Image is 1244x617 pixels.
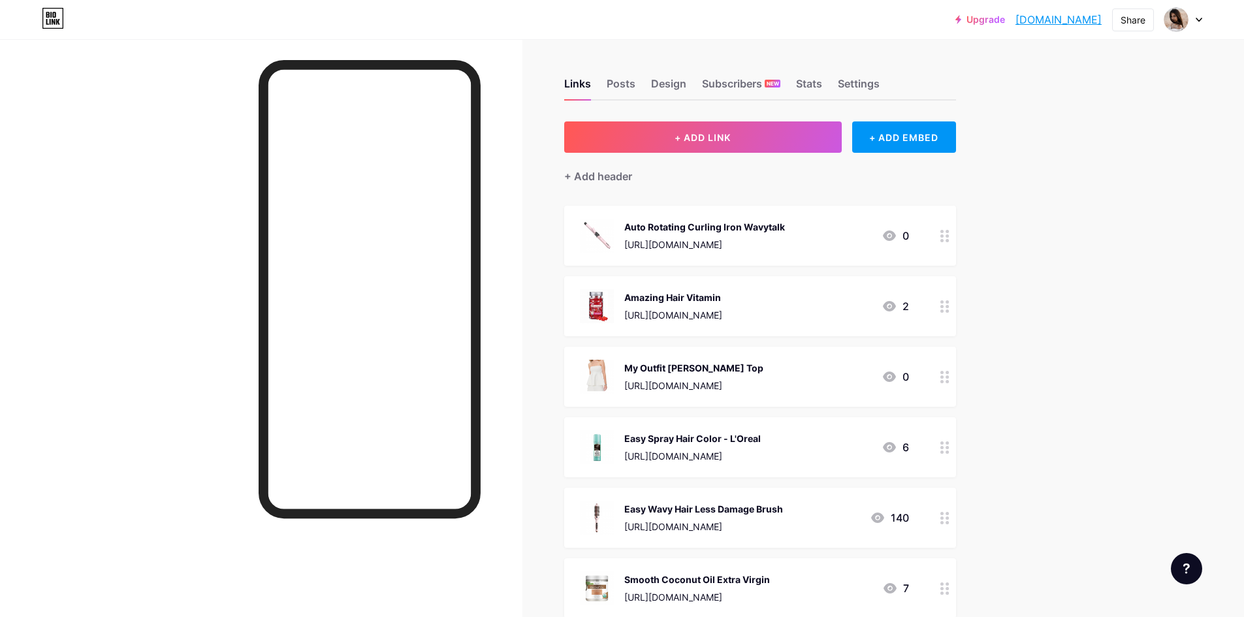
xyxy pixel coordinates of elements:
[882,580,909,596] div: 7
[564,76,591,99] div: Links
[580,430,614,464] img: Easy Spray Hair Color - L'Oreal
[624,379,763,392] div: [URL][DOMAIN_NAME]
[702,76,780,99] div: Subscribers
[870,510,909,526] div: 140
[580,289,614,323] img: Amazing Hair Vitamin
[1121,13,1145,27] div: Share
[624,502,783,516] div: Easy Wavy Hair Less Damage Brush
[675,132,731,143] span: + ADD LINK
[624,573,770,586] div: Smooth Coconut Oil Extra Virgin
[1164,7,1188,32] img: ketogoodfoodforyou
[580,360,614,394] img: My Outfit Isadore Peplum Top
[564,168,632,184] div: + Add header
[624,590,770,604] div: [URL][DOMAIN_NAME]
[767,80,779,87] span: NEW
[607,76,635,99] div: Posts
[624,238,785,251] div: [URL][DOMAIN_NAME]
[882,369,909,385] div: 0
[955,14,1005,25] a: Upgrade
[882,228,909,244] div: 0
[624,432,761,445] div: Easy Spray Hair Color - L'Oreal
[651,76,686,99] div: Design
[852,121,956,153] div: + ADD EMBED
[882,298,909,314] div: 2
[624,449,761,463] div: [URL][DOMAIN_NAME]
[882,439,909,455] div: 6
[580,571,614,605] img: Smooth Coconut Oil Extra Virgin
[580,501,614,535] img: Easy Wavy Hair Less Damage Brush
[624,520,783,533] div: [URL][DOMAIN_NAME]
[624,291,722,304] div: Amazing Hair Vitamin
[624,361,763,375] div: My Outfit [PERSON_NAME] Top
[564,121,842,153] button: + ADD LINK
[796,76,822,99] div: Stats
[1015,12,1102,27] a: [DOMAIN_NAME]
[624,308,722,322] div: [URL][DOMAIN_NAME]
[838,76,880,99] div: Settings
[580,219,614,253] img: Auto Rotating Curling Iron Wavytalk
[624,220,785,234] div: Auto Rotating Curling Iron Wavytalk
